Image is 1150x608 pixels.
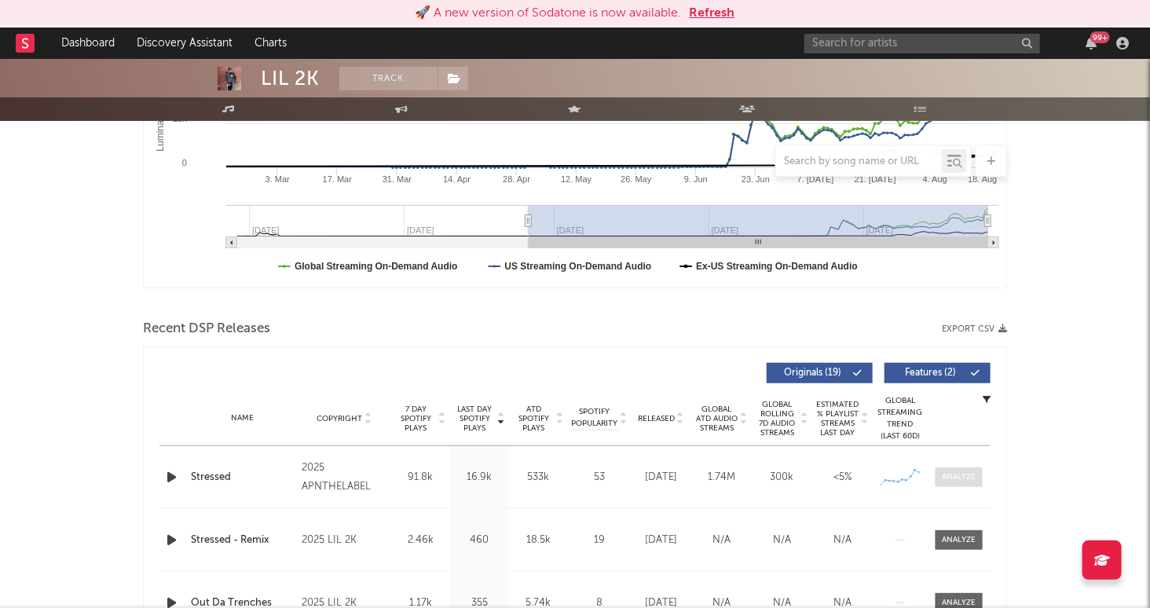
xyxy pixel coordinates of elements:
button: Track [339,67,438,90]
button: Originals(19) [767,363,873,383]
button: Refresh [690,4,735,23]
div: N/A [756,533,808,548]
div: LIL 2K [261,67,320,90]
div: 🚀 A new version of Sodatone is now available. [416,4,682,23]
div: Name [191,412,294,424]
span: Copyright [317,414,362,423]
button: Features(2) [884,363,991,383]
div: [DATE] [635,470,687,485]
span: ATD Spotify Plays [513,405,555,433]
a: Dashboard [50,27,126,59]
text: 14. Apr [443,174,471,184]
span: Estimated % Playlist Streams Last Day [816,400,859,438]
span: Originals ( 19 ) [777,368,849,378]
text: 31. Mar [383,174,412,184]
div: 1.74M [695,470,748,485]
div: 2025 APNTHELABEL [302,459,387,496]
div: 533k [513,470,564,485]
div: 99 + [1090,31,1110,43]
text: 23. Jun [742,174,770,184]
div: 300k [756,470,808,485]
div: 2025 LIL 2K [302,531,387,550]
text: 4. Aug [923,174,947,184]
text: 21. [DATE] [855,174,896,184]
text: Global Streaming On-Demand Audio [295,261,458,272]
div: [DATE] [635,533,687,548]
text: 18. Aug [968,174,997,184]
button: Export CSV [942,324,1007,334]
input: Search by song name or URL [776,156,942,168]
text: 17. Mar [323,174,353,184]
div: N/A [695,533,748,548]
text: 28. Apr [503,174,530,184]
div: 53 [572,470,627,485]
text: 12. May [561,174,592,184]
div: 18.5k [513,533,564,548]
div: N/A [816,533,869,548]
div: Global Streaming Trend (Last 60D) [877,395,924,442]
div: 91.8k [395,470,446,485]
span: Recent DSP Releases [143,320,270,339]
a: Stressed [191,470,294,485]
span: Global Rolling 7D Audio Streams [756,400,799,438]
div: <5% [816,470,869,485]
div: 16.9k [454,470,505,485]
span: Last Day Spotify Plays [454,405,496,433]
button: 99+ [1086,37,1097,49]
span: Spotify Popularity [572,406,618,430]
text: 26. May [621,174,652,184]
text: US Streaming On-Demand Audio [505,261,652,272]
div: 2.46k [395,533,446,548]
span: 7 Day Spotify Plays [395,405,437,433]
text: 7. [DATE] [797,174,834,184]
span: Features ( 2 ) [895,368,967,378]
span: Released [638,414,675,423]
a: Discovery Assistant [126,27,244,59]
text: Ex-US Streaming On-Demand Audio [696,261,858,272]
span: Global ATD Audio Streams [695,405,738,433]
div: 460 [454,533,505,548]
text: 3. Mar [266,174,291,184]
a: Charts [244,27,298,59]
a: Stressed - Remix [191,533,294,548]
text: 9. Jun [684,174,708,184]
div: 19 [572,533,627,548]
input: Search for artists [804,34,1040,53]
